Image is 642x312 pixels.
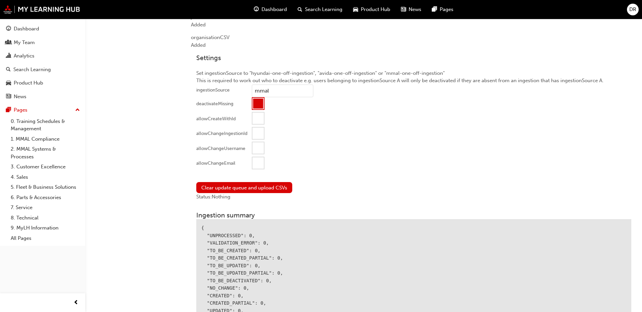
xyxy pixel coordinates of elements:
span: news-icon [401,5,406,14]
div: allowChangeEmail [196,160,235,167]
a: 2. MMAL Systems & Processes [8,144,83,162]
span: news-icon [6,94,11,100]
div: Set ingestionSource to "hyundai-one-off-ingestion", "avida-one-off-ingestion" or "mmal-one-off-in... [191,49,637,177]
span: chart-icon [6,53,11,59]
span: car-icon [6,80,11,86]
h3: Settings [196,54,631,62]
a: search-iconSearch Learning [292,3,348,16]
div: Product Hub [14,79,43,87]
a: 3. Customer Excellence [8,162,83,172]
div: deactivateMissing [196,101,233,107]
button: DashboardMy TeamAnalyticsSearch LearningProduct HubNews [3,21,83,104]
div: Dashboard [14,25,39,33]
a: guage-iconDashboard [248,3,292,16]
span: search-icon [298,5,302,14]
a: 9. MyLH Information [8,223,83,233]
span: search-icon [6,67,11,73]
a: Product Hub [3,77,83,89]
a: Search Learning [3,63,83,76]
div: organisation CSV [191,28,637,49]
div: Added [191,21,637,29]
div: Search Learning [13,66,51,73]
div: allowChangeUsername [196,145,245,152]
div: Added [191,41,637,49]
span: people-icon [6,40,11,46]
a: 1. MMAL Compliance [8,134,83,144]
span: Search Learning [305,6,342,13]
input: ingestionSource [252,85,313,97]
div: Status: Nothing [196,193,631,201]
a: car-iconProduct Hub [348,3,396,16]
span: prev-icon [74,299,79,307]
span: car-icon [353,5,358,14]
a: 0. Training Schedules & Management [8,116,83,134]
a: 7. Service [8,202,83,213]
span: Pages [440,6,453,13]
h3: Ingestion summary [196,211,631,219]
button: Pages [3,104,83,116]
button: Clear update queue and upload CSVs [196,182,292,193]
span: News [409,6,421,13]
div: ingestionSource [196,87,230,94]
a: pages-iconPages [427,3,459,16]
a: 5. Fleet & Business Solutions [8,182,83,192]
span: Product Hub [361,6,390,13]
div: Pages [14,106,27,114]
div: allowCreateWithId [196,116,236,122]
span: pages-icon [6,107,11,113]
div: My Team [14,39,35,46]
span: guage-icon [6,26,11,32]
a: 4. Sales [8,172,83,182]
div: Analytics [14,52,34,60]
a: Dashboard [3,23,83,35]
span: guage-icon [254,5,259,14]
div: allowChangeIngestionId [196,130,247,137]
a: All Pages [8,233,83,244]
div: News [14,93,26,101]
span: Dashboard [261,6,287,13]
a: My Team [3,36,83,49]
span: pages-icon [432,5,437,14]
a: Analytics [3,50,83,62]
a: 8. Technical [8,213,83,223]
span: DR [629,6,636,13]
a: news-iconNews [396,3,427,16]
a: News [3,91,83,103]
img: mmal [3,5,80,14]
a: 6. Parts & Accessories [8,192,83,203]
span: up-icon [75,106,80,115]
button: DR [627,4,639,15]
